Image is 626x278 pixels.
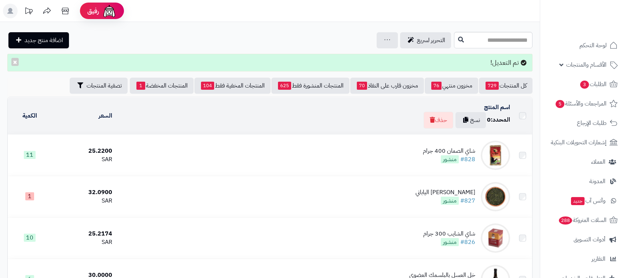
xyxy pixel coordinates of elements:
div: 25.2200 [55,147,112,155]
span: منشور [441,197,459,205]
span: 5 [556,100,564,108]
img: ai-face.png [102,4,117,18]
span: السلات المتروكة [558,215,607,225]
span: 76 [431,82,442,90]
span: 0 [487,115,491,124]
a: اسم المنتج [484,103,510,112]
div: 32.0900 [55,188,112,197]
span: رفيق [87,7,99,15]
div: شاي الشايب 300 جرام [423,230,475,238]
a: المنتجات المخفضة1 [130,78,194,94]
a: #826 [460,238,475,247]
div: 25.2174 [55,230,112,238]
button: تصفية المنتجات [70,78,128,94]
div: شاي الصمان 400 جرام [423,147,475,155]
a: المنتجات المنشورة فقط625 [271,78,349,94]
span: 1 [136,82,145,90]
span: طلبات الإرجاع [577,118,607,128]
span: إشعارات التحويلات البنكية [551,137,607,148]
a: اضافة منتج جديد [8,32,69,48]
span: التحرير لسريع [417,36,445,45]
span: الطلبات [579,79,607,89]
span: الأقسام والمنتجات [566,60,607,70]
a: إشعارات التحويلات البنكية [545,134,622,151]
a: #827 [460,196,475,205]
div: المحدد: [487,116,510,124]
span: 1 [25,192,34,200]
span: 104 [201,82,214,90]
span: منشور [441,155,459,163]
a: تحديثات المنصة [19,4,38,20]
a: التحرير لسريع [400,32,451,48]
span: جديد [571,197,585,205]
span: 288 [559,216,572,225]
a: المراجعات والأسئلة5 [545,95,622,112]
a: وآتس آبجديد [545,192,622,210]
span: 625 [278,82,291,90]
button: حذف [424,112,453,129]
span: منشور [441,238,459,246]
span: 10 [24,234,36,242]
span: المراجعات والأسئلة [555,99,607,109]
img: logo-2.png [576,21,619,36]
span: وآتس آب [570,196,605,206]
a: العملاء [545,153,622,171]
a: الكمية [22,111,37,120]
span: 70 [357,82,367,90]
a: مخزون قارب على النفاذ70 [350,78,424,94]
a: أدوات التسويق [545,231,622,248]
div: SAR [55,155,112,164]
a: المدونة [545,173,622,190]
img: شاي جيوكورو الياباني [481,182,510,211]
span: التقارير [592,254,605,264]
img: شاي الشايب 300 جرام [481,223,510,253]
span: العملاء [591,157,605,167]
span: 11 [24,151,36,159]
span: 729 [486,82,499,90]
a: الطلبات3 [545,75,622,93]
button: × [11,58,19,66]
img: شاي الصمان 400 جرام [481,141,510,170]
a: التقارير [545,250,622,268]
span: تصفية المنتجات [87,81,122,90]
a: طلبات الإرجاع [545,114,622,132]
a: المنتجات المخفية فقط104 [194,78,271,94]
a: كل المنتجات729 [479,78,532,94]
div: SAR [55,238,112,247]
span: لوحة التحكم [579,40,607,51]
div: [PERSON_NAME] الياباني [415,188,475,197]
span: أدوات التسويق [574,234,605,245]
span: 3 [580,81,589,89]
div: SAR [55,197,112,205]
a: مخزون منتهي76 [425,78,478,94]
div: تم التعديل! [7,54,532,71]
span: اضافة منتج جديد [25,36,63,45]
a: السعر [99,111,112,120]
button: نسخ [455,112,486,128]
a: السلات المتروكة288 [545,211,622,229]
a: لوحة التحكم [545,37,622,54]
a: #828 [460,155,475,164]
span: المدونة [589,176,605,186]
